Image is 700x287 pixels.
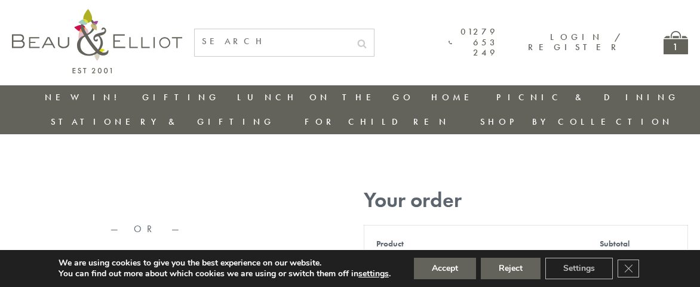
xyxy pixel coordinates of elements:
[358,269,389,279] button: settings
[10,183,285,212] iframe: Secure express checkout frame
[496,91,679,103] a: Picnic & Dining
[364,225,588,262] th: Product
[481,258,541,279] button: Reject
[618,260,639,277] button: Close GDPR Cookie Banner
[195,29,350,54] input: SEARCH
[45,91,125,103] a: New in!
[12,9,182,73] img: logo
[528,31,622,53] a: Login / Register
[664,31,688,54] a: 1
[142,91,220,103] a: Gifting
[51,116,275,128] a: Stationery & Gifting
[305,116,450,128] a: For Children
[59,269,391,279] p: You can find out more about which cookies we are using or switch them off in .
[12,224,283,234] p: — OR —
[414,258,476,279] button: Accept
[59,258,391,269] p: We are using cookies to give you the best experience on our website.
[237,91,414,103] a: Lunch On The Go
[431,91,479,103] a: Home
[480,116,673,128] a: Shop by collection
[545,258,613,279] button: Settings
[449,27,498,58] a: 01279 653 249
[364,188,688,212] h3: Your order
[588,225,687,262] th: Subtotal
